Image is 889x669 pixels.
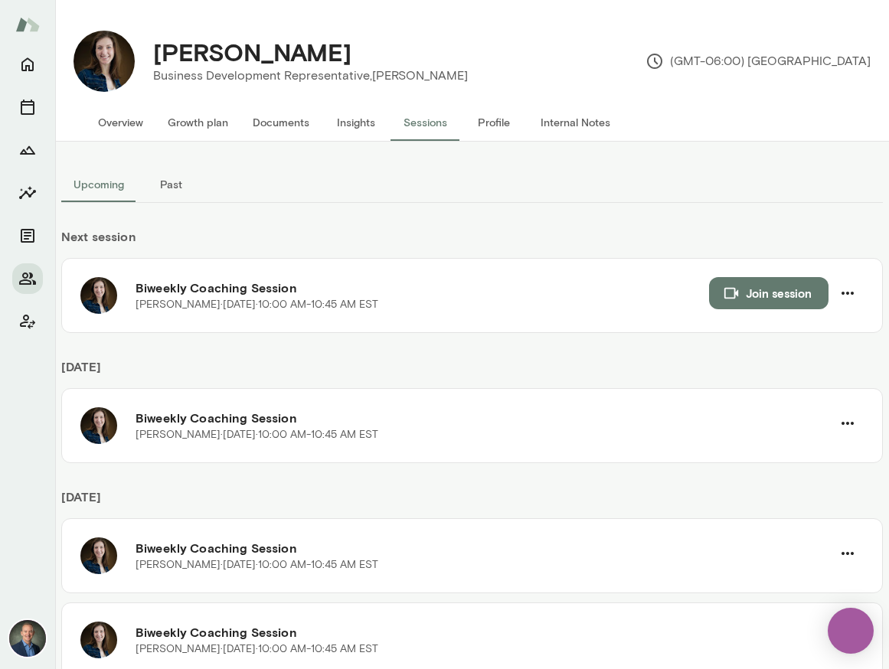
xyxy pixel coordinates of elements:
button: Home [12,49,43,80]
div: basic tabs example [61,166,883,203]
img: Mento [15,10,40,39]
h4: [PERSON_NAME] [153,38,351,67]
p: [PERSON_NAME] · [DATE] · 10:00 AM-10:45 AM EST [136,557,378,573]
p: [PERSON_NAME] · [DATE] · 10:00 AM-10:45 AM EST [136,297,378,312]
button: Past [136,166,205,203]
img: Anna Chilstedt [74,31,135,92]
button: Documents [240,104,322,141]
p: [PERSON_NAME] · [DATE] · 10:00 AM-10:45 AM EST [136,641,378,657]
p: [PERSON_NAME] · [DATE] · 10:00 AM-10:45 AM EST [136,427,378,442]
h6: Biweekly Coaching Session [136,279,709,297]
h6: Biweekly Coaching Session [136,623,832,641]
button: Client app [12,306,43,337]
button: Members [12,263,43,294]
button: Growth plan [155,104,240,141]
button: Growth Plan [12,135,43,165]
p: (GMT-06:00) [GEOGRAPHIC_DATA] [646,52,871,70]
p: Business Development Representative, [PERSON_NAME] [153,67,468,85]
button: Sessions [12,92,43,122]
button: Profile [459,104,528,141]
h6: [DATE] [61,357,883,388]
h6: [DATE] [61,488,883,518]
h6: Next session [61,227,883,258]
button: Sessions [391,104,459,141]
h6: Biweekly Coaching Session [136,409,832,427]
button: Insights [322,104,391,141]
button: Overview [86,104,155,141]
h6: Biweekly Coaching Session [136,539,832,557]
button: Documents [12,220,43,251]
button: Insights [12,178,43,208]
button: Join session [709,277,829,309]
button: Internal Notes [528,104,623,141]
img: Michael Alden [9,620,46,657]
button: Upcoming [61,166,136,203]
